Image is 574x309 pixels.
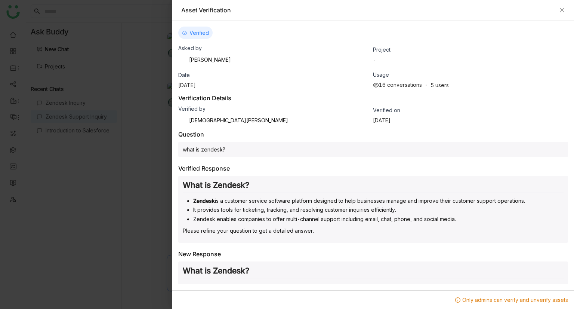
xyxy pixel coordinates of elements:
span: - [373,56,376,63]
span: Usage [373,71,389,78]
li: is a customer service software platform designed to help businesses manage and improve their cust... [193,197,564,205]
div: New Response [178,250,221,258]
h2: What is Zendesk? [183,180,564,193]
div: [PERSON_NAME] [178,55,231,64]
li: is a customer service software platform designed to help businesses manage and improve their cust... [193,282,564,290]
div: 16 conversations [373,82,422,88]
h2: What is Zendesk? [183,266,564,279]
span: Verified by [178,105,206,112]
li: It provides tools for ticketing, tracking, and resolving customer inquiries efficiently. [193,206,564,214]
div: Verified Response [178,165,230,172]
div: [DEMOGRAPHIC_DATA][PERSON_NAME] [178,116,288,125]
div: 5 users [430,82,449,88]
span: Asked by [178,45,202,51]
span: [DATE] [373,117,391,123]
p: Please refine your question to get a detailed answer. [183,227,564,235]
div: Asset Verification [181,6,555,14]
span: Only admins can verify and unverify assets [455,297,568,303]
span: Verified [189,30,209,36]
span: [DATE] [178,82,196,88]
strong: Zendesk [193,198,215,204]
div: Question [178,131,204,138]
span: Project [373,46,391,53]
img: 684be972847de31b02b70467 [178,55,187,64]
strong: Zendesk [193,283,215,289]
span: Verified on [373,107,400,113]
li: Zendesk enables companies to offer multi-channel support including email, chat, phone, and social... [193,215,564,223]
span: Date [178,72,190,78]
img: views.svg [373,82,379,88]
img: 684a9b06de261c4b36a3cf65 [178,116,187,125]
div: Verification Details [178,94,568,102]
button: Close [559,7,565,13]
div: what is zendesk? [178,142,568,157]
